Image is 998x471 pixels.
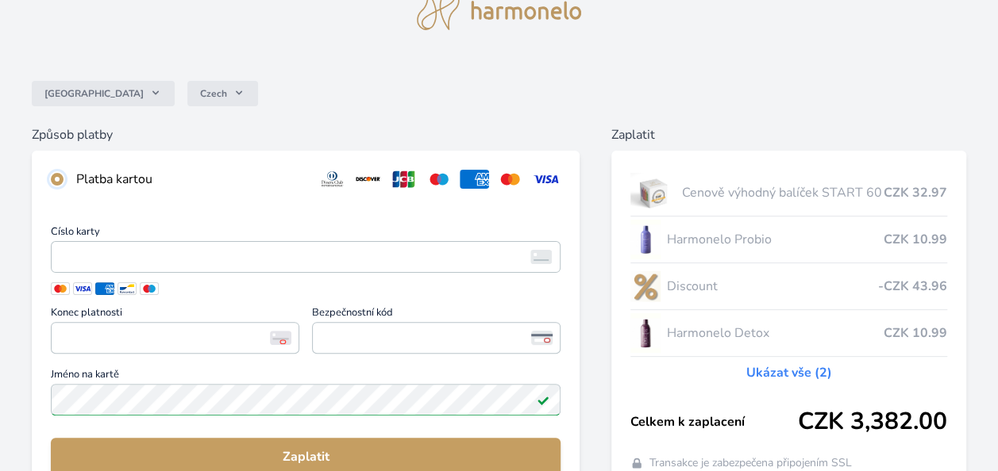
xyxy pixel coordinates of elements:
img: start.jpg [630,173,676,213]
span: Harmonelo Detox [667,324,884,343]
span: CZK 32.97 [884,183,947,202]
span: Číslo karty [51,227,561,241]
h6: Způsob platby [32,125,580,144]
iframe: Iframe pro bezpečnostní kód [319,327,553,349]
img: jcb.svg [389,170,418,189]
span: Harmonelo Probio [667,230,884,249]
span: [GEOGRAPHIC_DATA] [44,87,144,100]
button: [GEOGRAPHIC_DATA] [32,81,175,106]
span: -CZK 43.96 [878,277,947,296]
span: Celkem k zaplacení [630,412,798,431]
div: Platba kartou [76,170,305,189]
span: Jméno na kartě [51,370,561,384]
span: Czech [200,87,227,100]
img: Platné pole [537,393,549,406]
span: Bezpečnostní kód [312,308,561,322]
span: Cenově výhodný balíček START 60 [682,183,884,202]
img: visa.svg [531,170,561,189]
img: amex.svg [460,170,489,189]
iframe: Iframe pro číslo karty [58,246,553,268]
span: Zaplatit [64,447,548,466]
iframe: Iframe pro datum vypršení platnosti [58,327,292,349]
button: Czech [187,81,258,106]
span: CZK 3,382.00 [798,408,947,436]
img: mc.svg [495,170,525,189]
span: Transakce je zabezpečena připojením SSL [649,455,852,471]
img: CLEAN_PROBIO_se_stinem_x-lo.jpg [630,220,661,259]
img: DETOX_se_stinem_x-lo.jpg [630,313,661,353]
span: CZK 10.99 [884,324,947,343]
h6: Zaplatit [611,125,966,144]
img: discover.svg [353,170,383,189]
span: Discount [667,277,878,296]
span: CZK 10.99 [884,230,947,249]
img: Konec platnosti [270,331,291,345]
input: Jméno na kartěPlatné pole [51,384,561,415]
img: diners.svg [318,170,347,189]
span: Konec platnosti [51,308,299,322]
img: maestro.svg [425,170,454,189]
a: Ukázat vše (2) [746,363,832,382]
img: card [530,250,552,264]
img: discount-lo.png [630,266,661,306]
